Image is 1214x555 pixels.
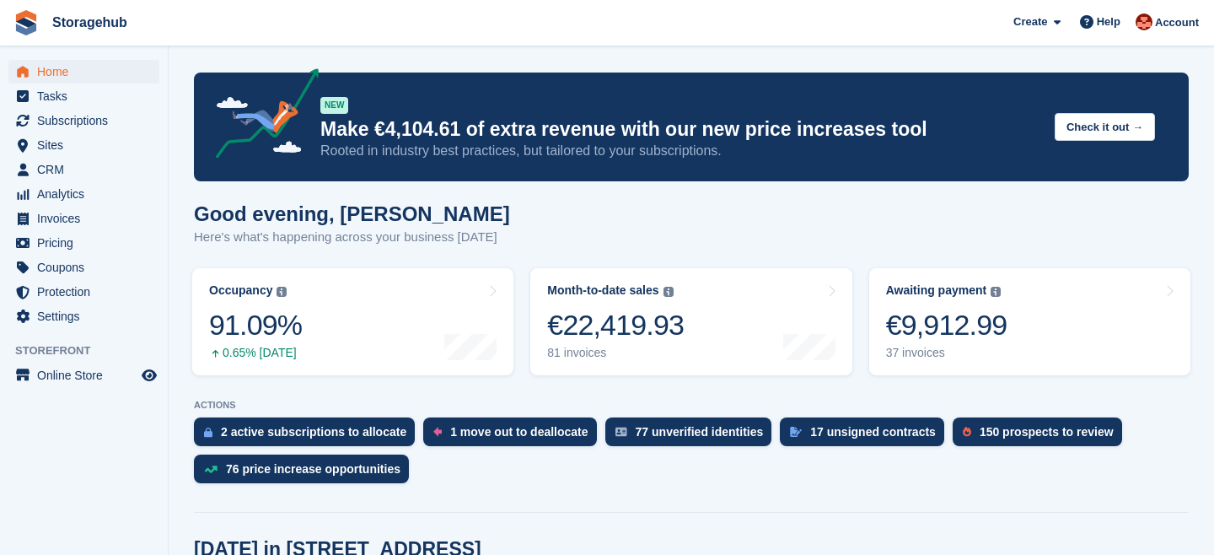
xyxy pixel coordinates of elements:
[963,427,971,437] img: prospect-51fa495bee0391a8d652442698ab0144808aea92771e9ea1ae160a38d050c398.svg
[869,268,1190,375] a: Awaiting payment €9,912.99 37 invoices
[37,231,138,255] span: Pricing
[320,97,348,114] div: NEW
[790,427,802,437] img: contract_signature_icon-13c848040528278c33f63329250d36e43548de30e8caae1d1a13099fd9432cc5.svg
[450,425,588,439] div: 1 move out to deallocate
[8,182,159,206] a: menu
[37,256,138,279] span: Coupons
[194,202,510,225] h1: Good evening, [PERSON_NAME]
[37,182,138,206] span: Analytics
[320,117,1041,142] p: Make €4,104.61 of extra revenue with our new price increases tool
[8,256,159,279] a: menu
[886,346,1007,360] div: 37 invoices
[605,418,781,455] a: 77 unverified identities
[194,228,510,247] p: Here's what's happening across your business [DATE]
[8,84,159,108] a: menu
[423,418,604,455] a: 1 move out to deallocate
[8,207,159,230] a: menu
[8,280,159,304] a: menu
[37,280,138,304] span: Protection
[204,427,212,438] img: active_subscription_to_allocate_icon-d502201f5373d7db506a760aba3b589e785aa758c864c3986d89f69b8ff3...
[37,207,138,230] span: Invoices
[194,400,1189,411] p: ACTIONS
[37,84,138,108] span: Tasks
[1155,14,1199,31] span: Account
[8,158,159,181] a: menu
[46,8,134,36] a: Storagehub
[8,364,159,387] a: menu
[1097,13,1120,30] span: Help
[226,462,400,476] div: 76 price increase opportunities
[530,268,851,375] a: Month-to-date sales €22,419.93 81 invoices
[547,283,658,298] div: Month-to-date sales
[37,158,138,181] span: CRM
[547,308,684,342] div: €22,419.93
[8,231,159,255] a: menu
[8,304,159,328] a: menu
[15,342,168,359] span: Storefront
[209,308,302,342] div: 91.09%
[194,455,417,492] a: 76 price increase opportunities
[1136,13,1152,30] img: Nick
[201,68,320,164] img: price-adjustments-announcement-icon-8257ccfd72463d97f412b2fc003d46551f7dbcb40ab6d574587a9cd5c0d94...
[1055,113,1155,141] button: Check it out →
[37,304,138,328] span: Settings
[139,365,159,385] a: Preview store
[953,418,1131,455] a: 150 prospects to review
[636,425,764,439] div: 77 unverified identities
[277,287,287,297] img: icon-info-grey-7440780725fd019a000dd9b08b2336e03edf1995a4989e88bcd33f0948082b44.svg
[37,109,138,132] span: Subscriptions
[8,60,159,84] a: menu
[13,10,39,35] img: stora-icon-8386f47178a22dfd0bd8f6a31ec36ba5ce8667c1dd55bd0f319d3a0aa187defe.svg
[8,133,159,157] a: menu
[991,287,1001,297] img: icon-info-grey-7440780725fd019a000dd9b08b2336e03edf1995a4989e88bcd33f0948082b44.svg
[980,425,1114,439] div: 150 prospects to review
[663,287,674,297] img: icon-info-grey-7440780725fd019a000dd9b08b2336e03edf1995a4989e88bcd33f0948082b44.svg
[433,427,442,437] img: move_outs_to_deallocate_icon-f764333ba52eb49d3ac5e1228854f67142a1ed5810a6f6cc68b1a99e826820c5.svg
[37,60,138,84] span: Home
[615,427,627,437] img: verify_identity-adf6edd0f0f0b5bbfe63781bf79b02c33cf7c696d77639b501bdc392416b5a36.svg
[37,133,138,157] span: Sites
[810,425,936,439] div: 17 unsigned contracts
[209,346,302,360] div: 0.65% [DATE]
[1013,13,1047,30] span: Create
[8,109,159,132] a: menu
[209,283,272,298] div: Occupancy
[547,346,684,360] div: 81 invoices
[886,283,987,298] div: Awaiting payment
[204,466,218,473] img: price_increase_opportunities-93ffe204e8149a01c8c9dc8f82e8f89637d9d84a8eef4429ea346261dce0b2c0.svg
[780,418,953,455] a: 17 unsigned contracts
[886,308,1007,342] div: €9,912.99
[320,142,1041,160] p: Rooted in industry best practices, but tailored to your subscriptions.
[221,425,406,439] div: 2 active subscriptions to allocate
[194,418,423,455] a: 2 active subscriptions to allocate
[192,268,513,375] a: Occupancy 91.09% 0.65% [DATE]
[37,364,138,387] span: Online Store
